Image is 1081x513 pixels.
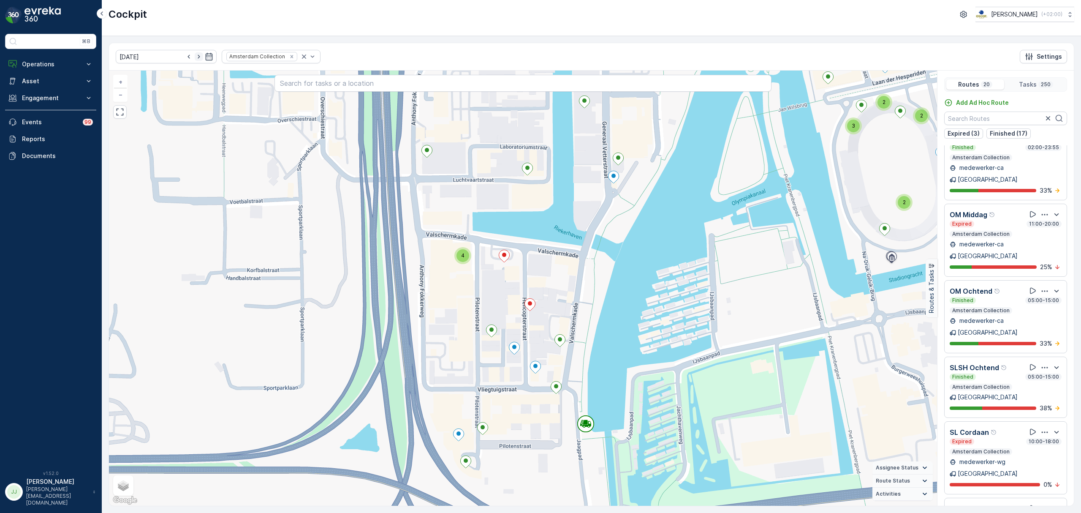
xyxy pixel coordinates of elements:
[82,38,90,45] p: ⌘B
[948,129,980,138] p: Expired (3)
[22,77,79,85] p: Asset
[1040,263,1052,271] p: 25 %
[958,240,1004,248] p: medewerker-ca
[114,476,133,495] a: Layers
[875,94,892,111] div: 2
[950,286,992,296] p: OM Ochtend
[872,475,933,488] summary: Route Status
[109,8,147,21] p: Cockpit
[989,505,995,512] div: Help Tooltip Icon
[84,119,91,126] p: 99
[119,78,122,85] span: +
[958,80,979,89] p: Routes
[920,112,923,119] span: 2
[951,374,974,380] p: Finished
[5,471,96,476] span: v 1.52.0
[1040,186,1052,195] p: 33 %
[1040,339,1052,348] p: 33 %
[872,461,933,475] summary: Assignee Status
[944,98,1009,107] a: Add Ad Hoc Route
[5,147,96,164] a: Documents
[845,117,862,134] div: 3
[5,56,96,73] button: Operations
[111,495,139,506] a: Open this area in Google Maps (opens a new window)
[116,50,217,63] input: dd/mm/yyyy
[1037,52,1062,61] p: Settings
[951,221,972,227] p: Expired
[944,128,983,139] button: Expired (3)
[883,99,885,105] span: 2
[26,486,89,506] p: [PERSON_NAME][EMAIL_ADDRESS][DOMAIN_NAME]
[958,317,1004,325] p: medewerker-ca
[22,152,93,160] p: Documents
[956,98,1009,107] p: Add Ad Hoc Route
[287,53,296,60] div: Remove Amsterdam Collection
[1019,80,1037,89] p: Tasks
[951,448,1010,455] p: Amsterdam Collection
[852,123,855,129] span: 3
[951,144,974,151] p: Finished
[22,118,78,126] p: Events
[5,7,22,24] img: logo
[991,10,1038,19] p: [PERSON_NAME]
[994,288,1001,295] div: Help Tooltip Icon
[951,438,972,445] p: Expired
[5,90,96,106] button: Engagement
[903,199,906,205] span: 2
[951,154,1010,161] p: Amsterdam Collection
[975,7,1074,22] button: [PERSON_NAME](+02:00)
[991,429,997,436] div: Help Tooltip Icon
[989,211,996,218] div: Help Tooltip Icon
[951,384,1010,390] p: Amsterdam Collection
[1040,81,1051,88] p: 250
[951,307,1010,314] p: Amsterdam Collection
[5,114,96,131] a: Events99
[1040,404,1052,412] p: 38 %
[986,128,1031,139] button: Finished (17)
[461,252,464,259] span: 4
[22,94,79,102] p: Engagement
[927,270,936,314] p: Routes & Tasks
[876,478,910,484] span: Route Status
[114,88,127,101] a: Zoom Out
[951,231,1010,237] p: Amsterdam Collection
[227,52,286,60] div: Amsterdam Collection
[958,328,1018,337] p: [GEOGRAPHIC_DATA]
[944,112,1067,125] input: Search Routes
[876,491,901,497] span: Activities
[958,393,1018,401] p: [GEOGRAPHIC_DATA]
[1028,221,1060,227] p: 11:00-20:00
[24,7,61,24] img: logo_dark-DEwI_e13.png
[1001,364,1008,371] div: Help Tooltip Icon
[913,107,930,124] div: 2
[951,297,974,304] p: Finished
[950,210,987,220] p: OM Middag
[119,91,123,98] span: −
[950,363,999,373] p: SLSH Ochtend
[1027,297,1060,304] p: 05:00-15:00
[1027,144,1060,151] p: 02:00-23:55
[1041,11,1062,18] p: ( +02:00 )
[5,131,96,147] a: Reports
[1028,438,1060,445] p: 10:00-18:00
[958,164,1004,172] p: medewerker-ca
[274,75,771,92] input: Search for tasks or a location
[111,495,139,506] img: Google
[872,488,933,501] summary: Activities
[950,427,989,437] p: SL Cordaan
[958,175,1018,184] p: [GEOGRAPHIC_DATA]
[876,464,918,471] span: Assignee Status
[1027,374,1060,380] p: 05:00-15:00
[5,478,96,506] button: JJ[PERSON_NAME][PERSON_NAME][EMAIL_ADDRESS][DOMAIN_NAME]
[1043,480,1052,489] p: 0 %
[7,485,21,499] div: JJ
[958,458,1005,466] p: medewerker-wg
[5,73,96,90] button: Asset
[22,135,93,143] p: Reports
[26,478,89,486] p: [PERSON_NAME]
[990,129,1027,138] p: Finished (17)
[1020,50,1067,63] button: Settings
[114,76,127,88] a: Zoom In
[983,81,991,88] p: 20
[958,469,1018,478] p: [GEOGRAPHIC_DATA]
